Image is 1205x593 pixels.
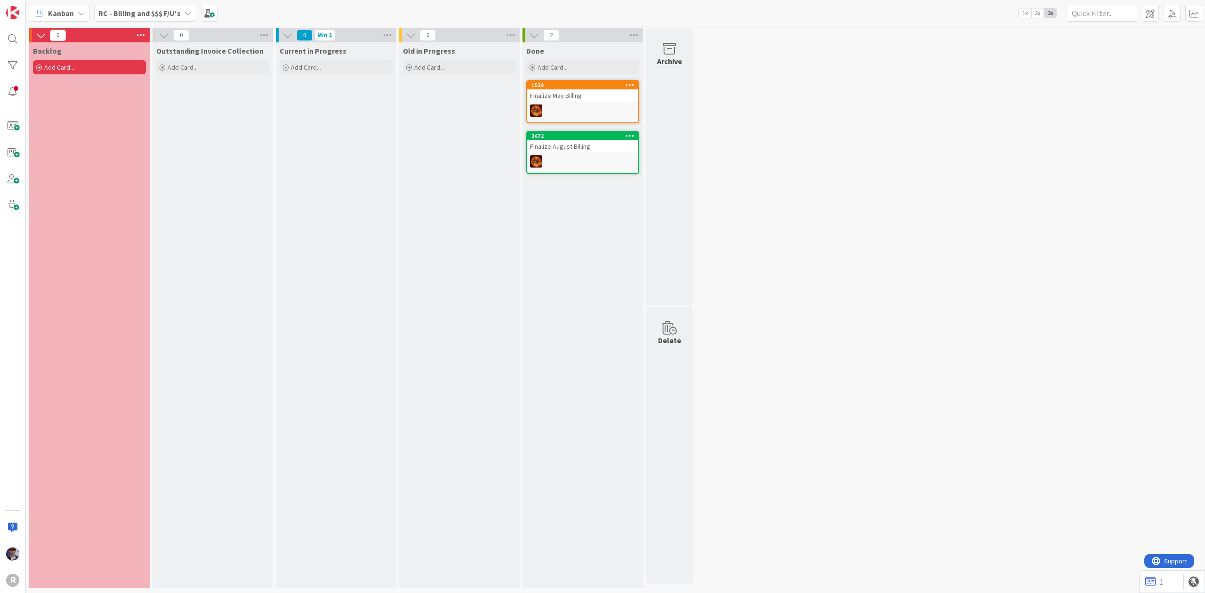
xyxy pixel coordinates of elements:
[156,46,264,56] span: Outstanding Invoice Collection
[526,46,544,56] span: Done
[168,63,198,72] span: Add Card...
[527,81,638,89] div: 1528
[48,8,74,19] span: Kanban
[527,81,638,102] div: 1528Finalize May Billing
[44,63,74,72] span: Add Card...
[527,132,638,140] div: 2672
[531,82,638,88] div: 1528
[538,63,568,72] span: Add Card...
[657,56,682,67] div: Archive
[658,335,681,346] div: Delete
[173,30,189,41] span: 0
[527,104,638,117] div: TR
[98,8,181,18] b: RC - Billing and $$$ F/U's
[420,30,436,41] span: 0
[527,140,638,152] div: Finalize August Billing
[414,63,444,72] span: Add Card...
[526,80,639,123] a: 1528Finalize May BillingTR
[1044,8,1057,18] span: 3x
[6,6,19,19] img: Visit kanbanzone.com
[403,46,455,56] span: Old in Progress
[527,89,638,102] div: Finalize May Billing
[280,46,346,56] span: Current in Progress
[291,63,321,72] span: Add Card...
[531,133,638,139] div: 2672
[530,104,542,117] img: TR
[527,132,638,152] div: 2672Finalize August Billing
[1031,8,1044,18] span: 2x
[317,33,332,38] div: Min 1
[526,131,639,174] a: 2672Finalize August BillingTR
[297,30,313,41] span: 0
[33,46,62,56] span: Backlog
[1019,8,1031,18] span: 1x
[6,574,19,587] div: R
[527,155,638,168] div: TR
[20,1,43,13] span: Support
[543,30,559,41] span: 2
[530,155,542,168] img: TR
[1145,576,1164,587] a: 1
[1067,5,1137,22] input: Quick Filter...
[6,547,19,561] img: ML
[50,30,66,41] span: 0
